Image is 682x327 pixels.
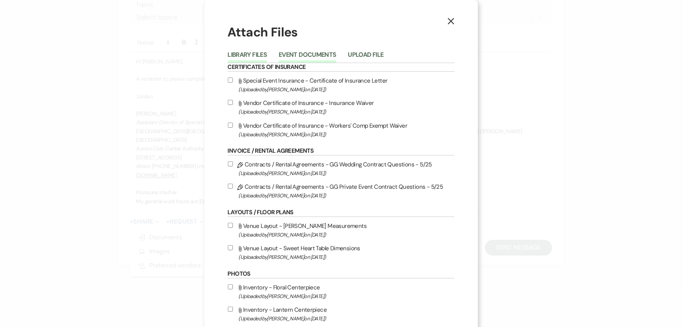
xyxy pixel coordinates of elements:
span: (Uploaded by [PERSON_NAME] on [DATE] ) [239,314,455,323]
span: (Uploaded by [PERSON_NAME] on [DATE] ) [239,130,455,139]
input: Special Event Insurance - Certificate of Insurance Letter(Uploaded by[PERSON_NAME]on [DATE]) [228,78,233,83]
label: Venue Layout - [PERSON_NAME] Measurements [228,221,455,239]
span: (Uploaded by [PERSON_NAME] on [DATE] ) [239,292,455,301]
label: Inventory - Lantern Centerpiece [228,305,455,323]
input: Vendor Certificate of Insurance - Workers' Comp Exempt Waiver(Uploaded by[PERSON_NAME]on [DATE]) [228,123,233,128]
label: Inventory - Floral Centerpiece [228,282,455,301]
input: Contracts / Rental Agreements - GG Wedding Contract Questions - 5/25(Uploaded by[PERSON_NAME]on [... [228,161,233,166]
span: (Uploaded by [PERSON_NAME] on [DATE] ) [239,253,455,262]
span: (Uploaded by [PERSON_NAME] on [DATE] ) [239,169,455,178]
label: Contracts / Rental Agreements - GG Wedding Contract Questions - 5/25 [228,159,455,178]
h1: Attach Files [228,23,455,41]
label: Vendor Certificate of Insurance - Workers' Comp Exempt Waiver [228,121,455,139]
input: Vendor Certificate of Insurance - Insurance Waiver(Uploaded by[PERSON_NAME]on [DATE]) [228,100,233,105]
label: Special Event Insurance - Certificate of Insurance Letter [228,76,455,94]
button: Library Files [228,52,267,63]
label: Venue Layout - Sweet Heart Table Dimensions [228,243,455,262]
h6: Certificates of Insurance [228,63,455,72]
span: (Uploaded by [PERSON_NAME] on [DATE] ) [239,191,455,200]
input: Inventory - Lantern Centerpiece(Uploaded by[PERSON_NAME]on [DATE]) [228,307,233,312]
h6: Layouts / Floor Plans [228,208,455,217]
button: Upload File [348,52,384,63]
input: Venue Layout - [PERSON_NAME] Measurements(Uploaded by[PERSON_NAME]on [DATE]) [228,223,233,228]
input: Venue Layout - Sweet Heart Table Dimensions(Uploaded by[PERSON_NAME]on [DATE]) [228,245,233,250]
h6: Invoice / Rental Agreements [228,147,455,155]
label: Vendor Certificate of Insurance - Insurance Waiver [228,98,455,116]
span: (Uploaded by [PERSON_NAME] on [DATE] ) [239,85,455,94]
label: Contracts / Rental Agreements - GG Private Event Contract Questions - 5/25 [228,182,455,200]
button: Event Documents [279,52,336,63]
h6: Photos [228,270,455,278]
span: (Uploaded by [PERSON_NAME] on [DATE] ) [239,107,455,116]
input: Inventory - Floral Centerpiece(Uploaded by[PERSON_NAME]on [DATE]) [228,284,233,289]
span: (Uploaded by [PERSON_NAME] on [DATE] ) [239,230,455,239]
input: Contracts / Rental Agreements - GG Private Event Contract Questions - 5/25(Uploaded by[PERSON_NAM... [228,184,233,189]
